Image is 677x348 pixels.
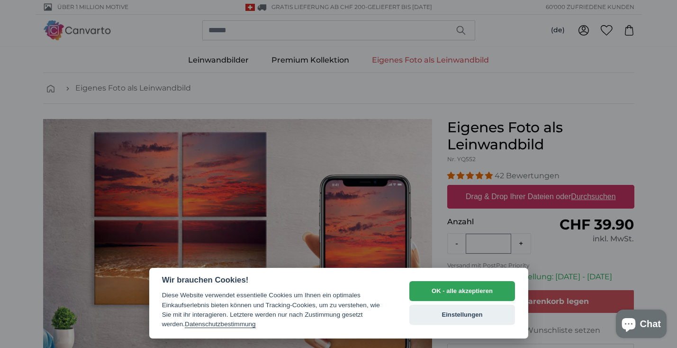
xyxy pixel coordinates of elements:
inbox-online-store-chat: Onlineshop-Chat von Shopify [613,310,669,340]
button: OK - alle akzeptieren [409,281,515,301]
button: Einstellungen [409,305,515,325]
a: Datenschutzbestimmung [185,321,256,328]
h2: Wir brauchen Cookies! [162,275,391,285]
div: Diese Website verwendet essentielle Cookies um Ihnen ein optimales Einkaufserlebnis bieten können... [162,291,391,330]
